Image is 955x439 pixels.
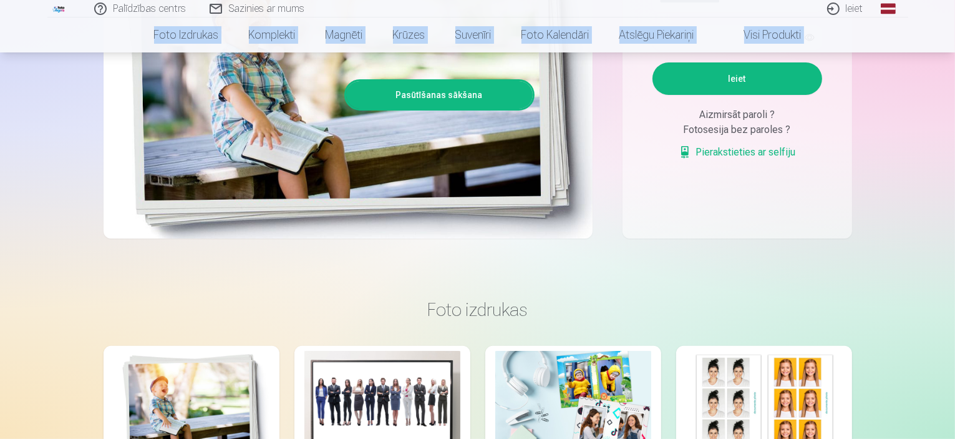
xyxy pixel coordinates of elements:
a: Pasūtīšanas sākšana [346,81,533,109]
a: Foto izdrukas [139,17,234,52]
img: /fa1 [52,5,66,12]
a: Visi produkti [709,17,817,52]
div: Fotosesija bez paroles ? [652,122,822,137]
h3: Foto izdrukas [114,298,842,321]
button: Ieiet [652,62,822,95]
a: Suvenīri [440,17,507,52]
div: Aizmirsāt paroli ? [652,107,822,122]
a: Atslēgu piekariņi [604,17,709,52]
a: Krūzes [378,17,440,52]
a: Foto kalendāri [507,17,604,52]
a: Komplekti [234,17,311,52]
a: Pierakstieties ar selfiju [679,145,796,160]
a: Magnēti [311,17,378,52]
